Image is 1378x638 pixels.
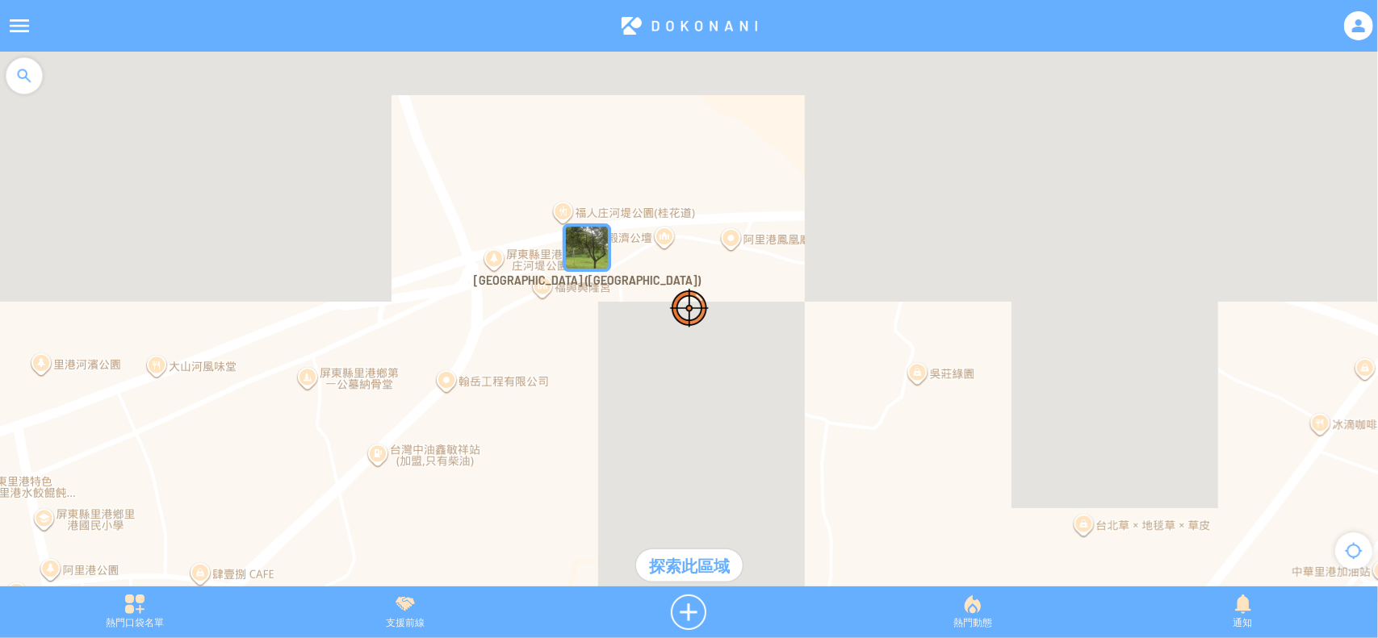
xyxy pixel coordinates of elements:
[636,549,743,582] div: 探索此區域
[838,594,1108,630] div: 熱門動態
[270,594,541,630] div: 支援前線
[1108,594,1378,630] div: 通知
[4,582,57,603] a: 在 Google 地圖上開啟這個區域 (開啟新視窗)
[563,223,611,272] div: 福人庄河堤公園 (桂花道)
